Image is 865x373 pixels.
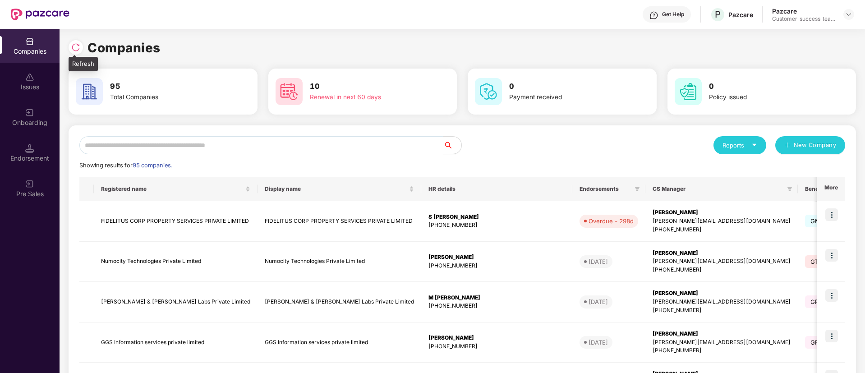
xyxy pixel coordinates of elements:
[310,81,423,92] h3: 10
[653,346,791,355] div: [PHONE_NUMBER]
[589,216,634,226] div: Overdue - 298d
[428,253,565,262] div: [PERSON_NAME]
[76,78,103,105] img: svg+xml;base64,PHN2ZyB4bWxucz0iaHR0cDovL3d3dy53My5vcmcvMjAwMC9zdmciIHdpZHRoPSI2MCIgaGVpZ2h0PSI2MC...
[794,141,837,150] span: New Company
[94,322,258,363] td: GGS Information services private limited
[825,208,838,221] img: icon
[509,92,623,102] div: Payment received
[87,38,161,58] h1: Companies
[775,136,845,154] button: plusNew Company
[428,213,565,221] div: S [PERSON_NAME]
[653,208,791,217] div: [PERSON_NAME]
[589,338,608,347] div: [DATE]
[675,78,702,105] img: svg+xml;base64,PHN2ZyB4bWxucz0iaHR0cDovL3d3dy53My5vcmcvMjAwMC9zdmciIHdpZHRoPSI2MCIgaGVpZ2h0PSI2MC...
[25,73,34,82] img: svg+xml;base64,PHN2ZyBpZD0iSXNzdWVzX2Rpc2FibGVkIiB4bWxucz0iaHR0cDovL3d3dy53My5vcmcvMjAwMC9zdmciIH...
[825,330,838,342] img: icon
[580,185,631,193] span: Endorsements
[443,142,461,149] span: search
[817,177,845,201] th: More
[709,81,823,92] h3: 0
[94,282,258,322] td: [PERSON_NAME] & [PERSON_NAME] Labs Private Limited
[649,11,658,20] img: svg+xml;base64,PHN2ZyBpZD0iSGVscC0zMngzMiIgeG1sbnM9Imh0dHA6Ly93d3cudzMub3JnLzIwMDAvc3ZnIiB3aWR0aD...
[805,336,828,349] span: GPA
[785,184,794,194] span: filter
[133,162,172,169] span: 95 companies.
[662,11,684,18] div: Get Help
[653,257,791,266] div: [PERSON_NAME][EMAIL_ADDRESS][DOMAIN_NAME]
[825,289,838,302] img: icon
[25,37,34,46] img: svg+xml;base64,PHN2ZyBpZD0iQ29tcGFuaWVzIiB4bWxucz0iaHR0cDovL3d3dy53My5vcmcvMjAwMC9zdmciIHdpZHRoPS...
[101,185,244,193] span: Registered name
[751,142,757,148] span: caret-down
[475,78,502,105] img: svg+xml;base64,PHN2ZyB4bWxucz0iaHR0cDovL3d3dy53My5vcmcvMjAwMC9zdmciIHdpZHRoPSI2MCIgaGVpZ2h0PSI2MC...
[258,177,421,201] th: Display name
[71,43,80,52] img: svg+xml;base64,PHN2ZyBpZD0iUmVsb2FkLTMyeDMyIiB4bWxucz0iaHR0cDovL3d3dy53My5vcmcvMjAwMC9zdmciIHdpZH...
[25,144,34,153] img: svg+xml;base64,PHN2ZyB3aWR0aD0iMTQuNSIgaGVpZ2h0PSIxNC41IiB2aWV3Qm94PSIwIDAgMTYgMTYiIGZpbGw9Im5vbm...
[805,295,828,308] span: GPA
[715,9,721,20] span: P
[25,180,34,189] img: svg+xml;base64,PHN2ZyB3aWR0aD0iMjAiIGhlaWdodD0iMjAiIHZpZXdCb3g9IjAgMCAyMCAyMCIgZmlsbD0ibm9uZSIgeG...
[653,298,791,306] div: [PERSON_NAME][EMAIL_ADDRESS][DOMAIN_NAME]
[11,9,69,20] img: New Pazcare Logo
[110,81,224,92] h3: 95
[845,11,852,18] img: svg+xml;base64,PHN2ZyBpZD0iRHJvcGRvd24tMzJ4MzIiIHhtbG5zPSJodHRwOi8vd3d3LnczLm9yZy8yMDAwL3N2ZyIgd2...
[428,294,565,302] div: M [PERSON_NAME]
[428,334,565,342] div: [PERSON_NAME]
[653,217,791,226] div: [PERSON_NAME][EMAIL_ADDRESS][DOMAIN_NAME]
[653,249,791,258] div: [PERSON_NAME]
[69,57,98,71] div: Refresh
[805,255,828,268] span: GTL
[653,185,783,193] span: CS Manager
[25,108,34,117] img: svg+xml;base64,PHN2ZyB3aWR0aD0iMjAiIGhlaWdodD0iMjAiIHZpZXdCb3g9IjAgMCAyMCAyMCIgZmlsbD0ibm9uZSIgeG...
[709,92,823,102] div: Policy issued
[428,302,565,310] div: [PHONE_NUMBER]
[421,177,572,201] th: HR details
[653,330,791,338] div: [PERSON_NAME]
[772,15,835,23] div: Customer_success_team_lead
[653,289,791,298] div: [PERSON_NAME]
[653,338,791,347] div: [PERSON_NAME][EMAIL_ADDRESS][DOMAIN_NAME]
[509,81,623,92] h3: 0
[276,78,303,105] img: svg+xml;base64,PHN2ZyB4bWxucz0iaHR0cDovL3d3dy53My5vcmcvMjAwMC9zdmciIHdpZHRoPSI2MCIgaGVpZ2h0PSI2MC...
[633,184,642,194] span: filter
[653,266,791,274] div: [PHONE_NUMBER]
[428,221,565,230] div: [PHONE_NUMBER]
[79,162,172,169] span: Showing results for
[722,141,757,150] div: Reports
[265,185,407,193] span: Display name
[428,262,565,270] div: [PHONE_NUMBER]
[258,201,421,242] td: FIDELITUS CORP PROPERTY SERVICES PRIVATE LIMITED
[653,226,791,234] div: [PHONE_NUMBER]
[825,249,838,262] img: icon
[258,322,421,363] td: GGS Information services private limited
[787,186,792,192] span: filter
[728,10,753,19] div: Pazcare
[94,177,258,201] th: Registered name
[772,7,835,15] div: Pazcare
[94,201,258,242] td: FIDELITUS CORP PROPERTY SERVICES PRIVATE LIMITED
[805,215,831,227] span: GMC
[589,297,608,306] div: [DATE]
[428,342,565,351] div: [PHONE_NUMBER]
[310,92,423,102] div: Renewal in next 60 days
[589,257,608,266] div: [DATE]
[258,242,421,282] td: Numocity Technologies Private Limited
[258,282,421,322] td: [PERSON_NAME] & [PERSON_NAME] Labs Private Limited
[443,136,462,154] button: search
[110,92,224,102] div: Total Companies
[94,242,258,282] td: Numocity Technologies Private Limited
[653,306,791,315] div: [PHONE_NUMBER]
[784,142,790,149] span: plus
[635,186,640,192] span: filter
